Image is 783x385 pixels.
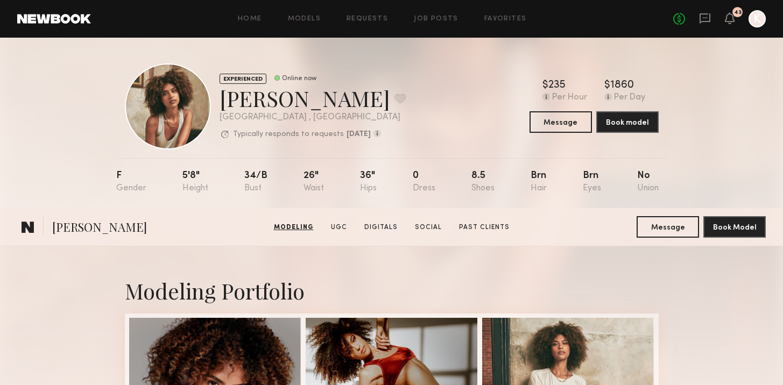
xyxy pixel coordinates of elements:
[542,80,548,91] div: $
[304,171,324,193] div: 26"
[327,223,351,232] a: UGC
[583,171,601,193] div: Brn
[484,16,527,23] a: Favorites
[282,75,316,82] div: Online now
[471,171,495,193] div: 8.5
[238,16,262,23] a: Home
[347,16,388,23] a: Requests
[116,171,146,193] div: F
[52,219,147,238] span: [PERSON_NAME]
[637,216,699,238] button: Message
[703,222,766,231] a: Book Model
[703,216,766,238] button: Book Model
[552,93,587,103] div: Per Hour
[413,171,435,193] div: 0
[288,16,321,23] a: Models
[749,10,766,27] a: K
[360,171,377,193] div: 36"
[414,16,458,23] a: Job Posts
[734,10,742,16] div: 43
[604,80,610,91] div: $
[220,74,266,84] div: EXPERIENCED
[360,223,402,232] a: Digitals
[548,80,566,91] div: 235
[455,223,514,232] a: Past Clients
[610,80,634,91] div: 1860
[531,171,547,193] div: Brn
[125,276,659,305] div: Modeling Portfolio
[347,131,371,138] b: [DATE]
[530,111,592,133] button: Message
[270,223,318,232] a: Modeling
[411,223,446,232] a: Social
[182,171,208,193] div: 5'8"
[244,171,267,193] div: 34/b
[220,84,406,112] div: [PERSON_NAME]
[233,131,344,138] p: Typically responds to requests
[596,111,659,133] button: Book model
[220,113,406,122] div: [GEOGRAPHIC_DATA] , [GEOGRAPHIC_DATA]
[614,93,645,103] div: Per Day
[637,171,659,193] div: No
